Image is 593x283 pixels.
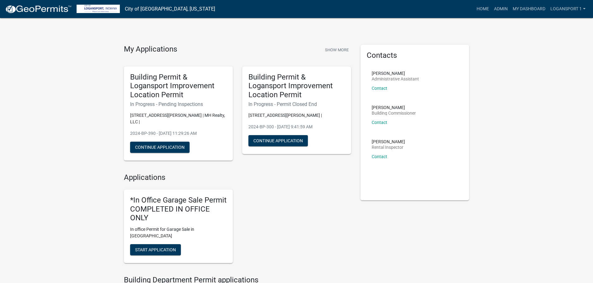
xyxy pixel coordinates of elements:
button: Continue Application [248,135,308,146]
p: 2024-BP-390 - [DATE] 11:29:26 AM [130,130,227,137]
img: City of Logansport, Indiana [77,5,120,13]
p: [PERSON_NAME] [372,105,416,110]
p: [PERSON_NAME] [372,71,419,75]
a: Logansport 1 [548,3,588,15]
h5: Building Permit & Logansport Improvement Location Permit [130,73,227,99]
p: [STREET_ADDRESS][PERSON_NAME] | MH Realty, LLC | [130,112,227,125]
span: Start Application [135,247,176,252]
a: Contact [372,86,387,91]
p: In office Permit for Garage Sale in [GEOGRAPHIC_DATA] [130,226,227,239]
h6: In Progress - Permit Closed End [248,101,345,107]
h6: In Progress - Pending Inspections [130,101,227,107]
h4: Applications [124,173,351,182]
a: City of [GEOGRAPHIC_DATA], [US_STATE] [125,4,215,14]
a: Admin [492,3,510,15]
a: Contact [372,120,387,125]
h4: My Applications [124,45,177,54]
h5: Building Permit & Logansport Improvement Location Permit [248,73,345,99]
p: Administrative Assistant [372,77,419,81]
p: 2024-BP-300 - [DATE] 9:41:59 AM [248,124,345,130]
p: Building Commissioner [372,111,416,115]
p: [PERSON_NAME] [372,139,405,144]
a: My Dashboard [510,3,548,15]
h5: Contacts [367,51,463,60]
p: Rental Inspector [372,145,405,149]
p: [STREET_ADDRESS][PERSON_NAME] | [248,112,345,119]
button: Start Application [130,244,181,255]
a: Home [474,3,492,15]
button: Show More [322,45,351,55]
h5: *In Office Garage Sale Permit COMPLETED IN OFFICE ONLY [130,196,227,222]
a: Contact [372,154,387,159]
button: Continue Application [130,142,190,153]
